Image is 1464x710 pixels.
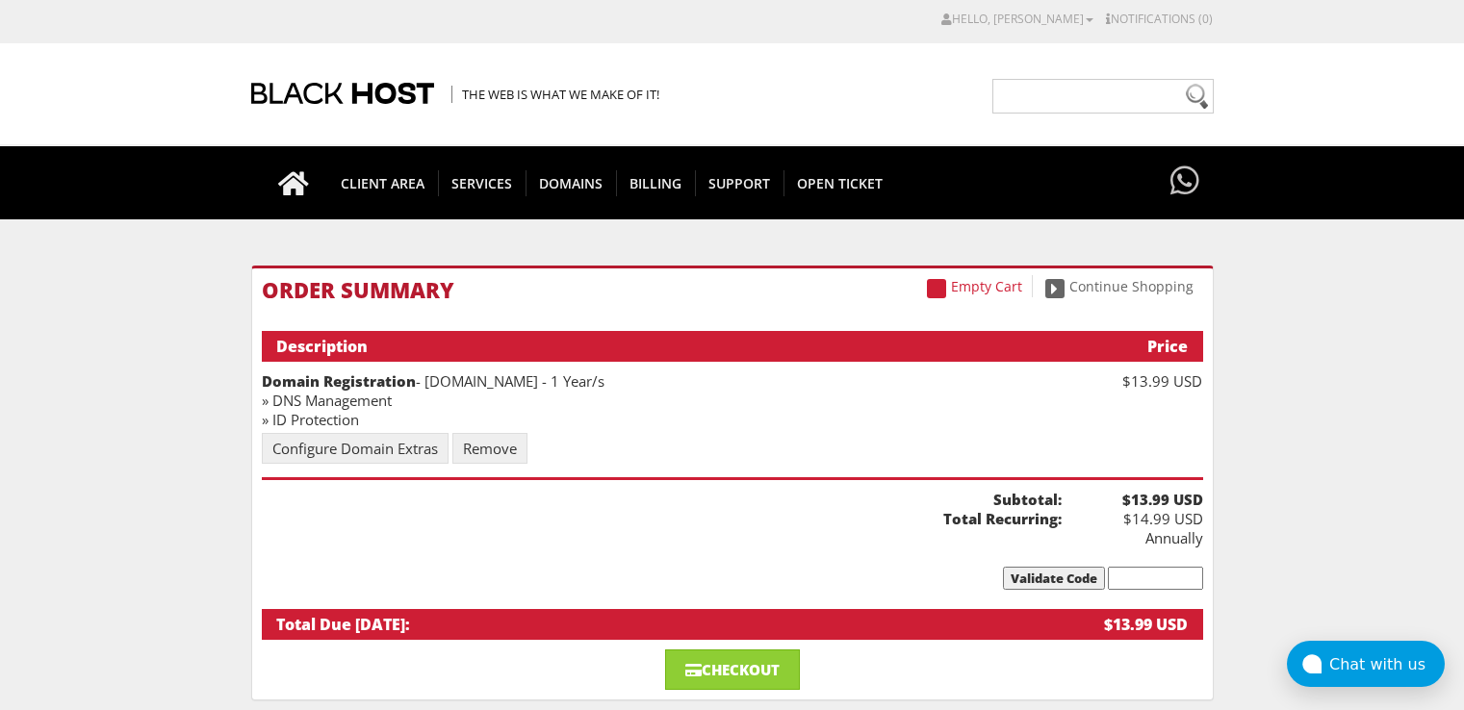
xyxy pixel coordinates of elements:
[526,146,617,219] a: Domains
[327,170,439,196] span: CLIENT AREA
[438,170,527,196] span: SERVICES
[1329,655,1445,673] div: Chat with us
[1287,641,1445,687] button: Chat with us
[262,371,416,391] strong: Domain Registration
[262,371,1062,429] div: - [DOMAIN_NAME] - 1 Year/s » DNS Management » ID Protection
[451,86,659,103] span: The Web is what we make of it!
[526,170,617,196] span: Domains
[1036,275,1203,297] a: Continue Shopping
[262,490,1062,509] b: Subtotal:
[262,509,1062,528] b: Total Recurring:
[783,146,896,219] a: Open Ticket
[941,11,1093,27] a: Hello, [PERSON_NAME]
[992,79,1214,114] input: Need help?
[1062,490,1203,547] div: $14.99 USD Annually
[1051,336,1188,357] div: Price
[695,170,784,196] span: Support
[783,170,896,196] span: Open Ticket
[262,278,1203,301] h1: Order Summary
[327,146,439,219] a: CLIENT AREA
[695,146,784,219] a: Support
[1106,11,1213,27] a: Notifications (0)
[1166,146,1204,217] a: Have questions?
[616,170,696,196] span: Billing
[1003,567,1105,590] input: Validate Code
[438,146,527,219] a: SERVICES
[262,433,449,464] a: Configure Domain Extras
[452,433,527,464] a: Remove
[665,649,800,690] a: Checkout
[1062,371,1203,391] div: $13.99 USD
[917,275,1033,297] a: Empty Cart
[1051,614,1188,635] div: $13.99 USD
[616,146,696,219] a: Billing
[259,146,328,219] a: Go to homepage
[1062,490,1203,509] b: $13.99 USD
[276,336,1052,357] div: Description
[276,614,1052,635] div: Total Due [DATE]:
